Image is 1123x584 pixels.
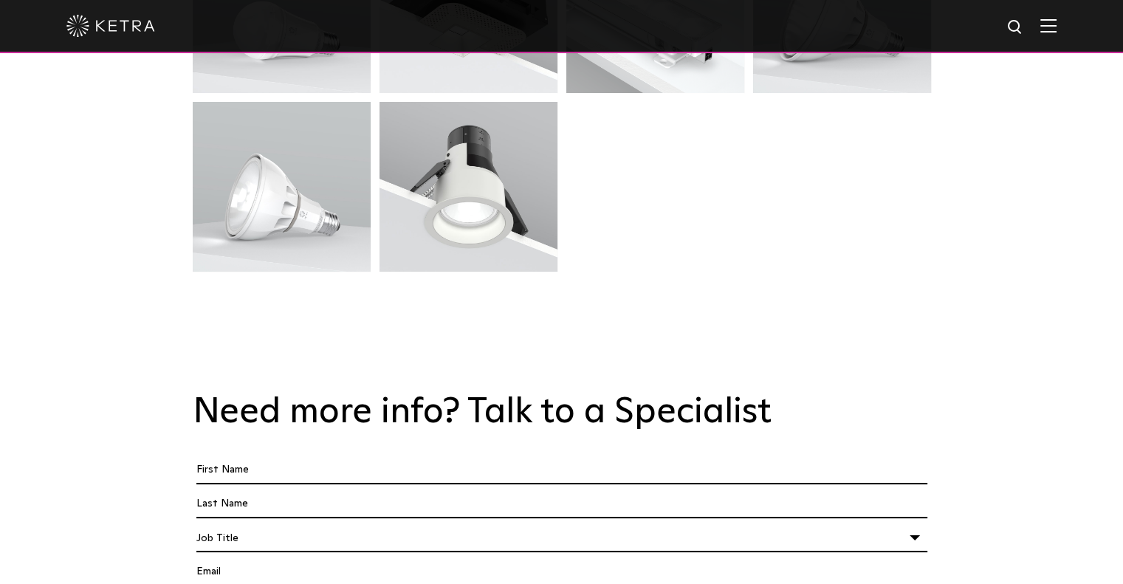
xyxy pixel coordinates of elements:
[193,391,931,434] h2: Need more info? Talk to a Specialist
[1006,18,1025,37] img: search icon
[196,524,927,552] div: Job Title
[196,456,927,484] input: First Name
[66,15,155,37] img: ketra-logo-2019-white
[1040,18,1057,32] img: Hamburger%20Nav.svg
[196,490,927,518] input: Last Name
